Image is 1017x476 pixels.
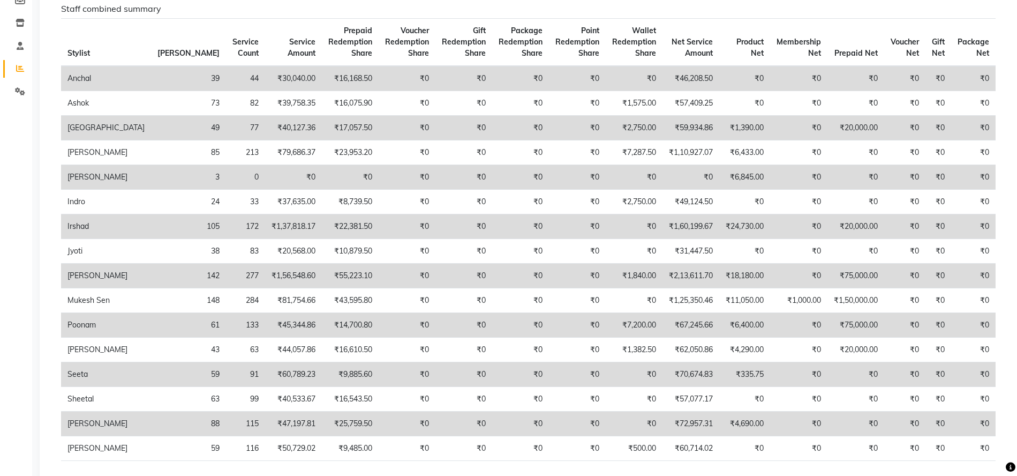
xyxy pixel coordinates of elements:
td: ₹0 [925,436,951,461]
td: ₹57,409.25 [662,91,719,116]
td: ₹75,000.00 [827,313,884,338]
td: 33 [226,190,265,214]
td: ₹16,610.50 [322,338,379,362]
span: Stylist [67,48,90,58]
span: Prepaid Redemption Share [328,26,372,58]
td: ₹8,739.50 [322,190,379,214]
td: ₹6,433.00 [719,140,770,165]
td: ₹40,533.67 [265,387,322,412]
td: 77 [226,116,265,140]
td: ₹1,390.00 [719,116,770,140]
td: 82 [226,91,265,116]
td: ₹0 [549,116,606,140]
td: ₹0 [951,288,996,313]
span: Wallet Redemption Share [612,26,656,58]
td: ₹0 [951,387,996,412]
td: ₹0 [884,387,925,412]
td: 91 [226,362,265,387]
td: ₹0 [322,165,379,190]
td: ₹11,050.00 [719,288,770,313]
td: ₹1,56,548.60 [265,264,322,288]
td: ₹0 [435,387,492,412]
td: Indro [61,190,151,214]
td: ₹0 [492,387,549,412]
td: 88 [151,412,226,436]
td: ₹0 [770,214,827,239]
td: 142 [151,264,226,288]
td: ₹1,575.00 [606,91,662,116]
td: 116 [226,436,265,461]
td: 43 [151,338,226,362]
td: ₹0 [379,288,435,313]
td: ₹39,758.35 [265,91,322,116]
td: ₹31,447.50 [662,239,719,264]
td: ₹0 [925,190,951,214]
td: ₹0 [827,190,884,214]
td: ₹81,754.66 [265,288,322,313]
td: [PERSON_NAME] [61,412,151,436]
td: ₹0 [379,338,435,362]
td: 63 [151,387,226,412]
td: ₹22,381.50 [322,214,379,239]
td: ₹0 [770,66,827,91]
td: ₹0 [379,165,435,190]
td: ₹16,168.50 [322,66,379,91]
td: ₹72,957.31 [662,412,719,436]
td: ₹0 [884,190,925,214]
td: ₹0 [549,239,606,264]
td: ₹0 [549,214,606,239]
td: ₹0 [549,338,606,362]
td: ₹0 [770,140,827,165]
td: 39 [151,66,226,91]
td: ₹0 [379,313,435,338]
span: Voucher Net [891,37,919,58]
td: ₹0 [549,264,606,288]
td: ₹0 [606,387,662,412]
td: ₹0 [770,165,827,190]
td: ₹0 [379,214,435,239]
td: ₹0 [770,412,827,436]
td: ₹0 [884,338,925,362]
td: ₹0 [379,387,435,412]
td: ₹20,000.00 [827,338,884,362]
td: ₹0 [925,313,951,338]
td: ₹0 [951,66,996,91]
td: Sheetal [61,387,151,412]
td: ₹0 [435,91,492,116]
td: ₹43,595.80 [322,288,379,313]
td: ₹0 [435,338,492,362]
td: 0 [226,165,265,190]
td: ₹4,290.00 [719,338,770,362]
td: ₹0 [884,288,925,313]
td: ₹0 [492,214,549,239]
td: [PERSON_NAME] [61,140,151,165]
td: ₹46,208.50 [662,66,719,91]
td: ₹0 [925,165,951,190]
td: Seeta [61,362,151,387]
td: ₹62,050.86 [662,338,719,362]
td: ₹0 [925,214,951,239]
td: ₹6,845.00 [719,165,770,190]
span: Service Amount [288,37,315,58]
td: ₹0 [435,214,492,239]
td: ₹0 [770,338,827,362]
td: ₹0 [827,436,884,461]
td: 99 [226,387,265,412]
td: ₹0 [492,66,549,91]
td: ₹0 [492,313,549,338]
td: ₹0 [435,264,492,288]
td: ₹0 [492,412,549,436]
td: ₹0 [379,239,435,264]
td: ₹0 [827,387,884,412]
span: Net Service Amount [672,37,713,58]
td: ₹0 [925,338,951,362]
td: ₹4,690.00 [719,412,770,436]
td: ₹0 [606,288,662,313]
span: Product Net [736,37,764,58]
td: ₹0 [925,264,951,288]
td: ₹0 [827,91,884,116]
td: ₹0 [925,412,951,436]
td: 49 [151,116,226,140]
td: 148 [151,288,226,313]
td: ₹25,759.50 [322,412,379,436]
